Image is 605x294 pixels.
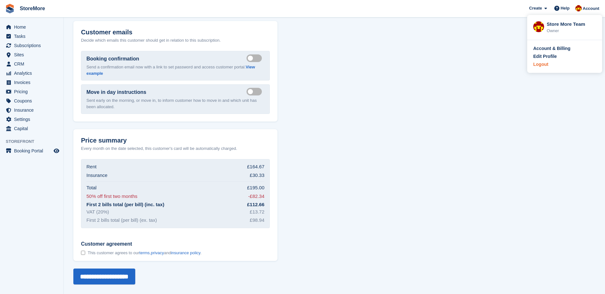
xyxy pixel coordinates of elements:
img: Store More Team [533,21,544,32]
span: Insurance [14,106,52,115]
a: StoreMore [17,3,48,14]
div: Logout [533,61,548,68]
label: Send move in day email [247,91,264,92]
h2: Customer emails [81,29,270,36]
a: menu [3,78,60,87]
a: Edit Profile [533,53,596,60]
img: stora-icon-8386f47178a22dfd0bd8f6a31ec36ba5ce8667c1dd55bd0f319d3a0aa187defe.svg [5,4,15,13]
a: menu [3,41,60,50]
div: Store More Team [547,21,596,26]
span: Storefront [6,138,63,145]
span: Account [583,5,599,12]
span: Invoices [14,78,52,87]
label: Move in day instructions [86,88,146,96]
p: Every month on the date selected, this customer's card will be automatically charged. [81,145,237,152]
div: Insurance [86,172,107,179]
a: menu [3,59,60,68]
div: Total [86,184,97,192]
a: terms [139,250,150,255]
div: Account & Billing [533,45,571,52]
span: Settings [14,115,52,124]
a: menu [3,96,60,105]
div: Edit Profile [533,53,557,60]
span: CRM [14,59,52,68]
span: Pricing [14,87,52,96]
a: privacy [151,250,164,255]
a: menu [3,115,60,124]
a: menu [3,69,60,78]
h2: Price summary [81,137,270,144]
div: £164.67 [247,163,264,171]
span: This customer agrees to our , and . [88,250,202,255]
div: First 2 bills total (per bill) (ex. tax) [86,217,157,224]
label: Booking confirmation [86,55,139,63]
a: menu [3,146,60,155]
div: £195.00 [247,184,264,192]
p: Send a confirmation email now with a link to set password and access customer portal. [86,64,264,76]
a: menu [3,23,60,31]
img: Store More Team [575,5,582,11]
a: menu [3,32,60,41]
span: Help [561,5,570,11]
div: £98.94 [250,217,264,224]
span: Tasks [14,32,52,41]
span: Create [529,5,542,11]
div: £13.72 [250,208,264,216]
a: menu [3,106,60,115]
div: Owner [547,28,596,34]
div: 50% off first two months [86,193,137,200]
span: Home [14,23,52,31]
a: menu [3,87,60,96]
label: Send booking confirmation email [247,58,264,59]
p: Decide which emails this customer should get in relation to this subscription. [81,37,270,44]
span: Booking Portal [14,146,52,155]
span: Coupons [14,96,52,105]
span: Capital [14,124,52,133]
div: Rent [86,163,97,171]
a: menu [3,50,60,59]
a: Logout [533,61,596,68]
div: VAT (20%) [86,208,109,216]
div: First 2 bills total (per bill) (inc. tax) [86,201,164,208]
div: £112.66 [247,201,264,208]
a: Preview store [53,147,60,155]
span: Analytics [14,69,52,78]
a: menu [3,124,60,133]
span: Subscriptions [14,41,52,50]
a: insurance policy [171,250,200,255]
div: -£82.34 [248,193,264,200]
input: Customer agreement This customer agrees to ourterms,privacyandinsurance policy. [81,251,85,255]
span: Sites [14,50,52,59]
span: Customer agreement [81,241,202,247]
a: Account & Billing [533,45,596,52]
div: £30.33 [250,172,264,179]
a: View example [86,65,255,76]
p: Sent early on the morning, or move in, to inform customer how to move in and which unit has been ... [86,97,264,110]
